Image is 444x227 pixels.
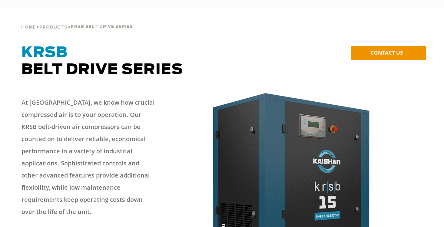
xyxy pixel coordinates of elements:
[21,24,36,30] a: Home
[370,49,403,56] span: CONTACT US
[39,24,68,30] a: Products
[21,9,133,32] div: > >
[21,25,36,29] span: Home
[22,97,157,218] p: At [GEOGRAPHIC_DATA], we know how crucial compressed air is to your operation. Our KRSB belt-driv...
[22,46,183,77] span: Belt Drive Series
[39,25,68,29] span: Products
[351,46,426,60] a: CONTACT US
[22,46,68,60] span: KRSB
[71,25,133,29] span: krsb belt drive series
